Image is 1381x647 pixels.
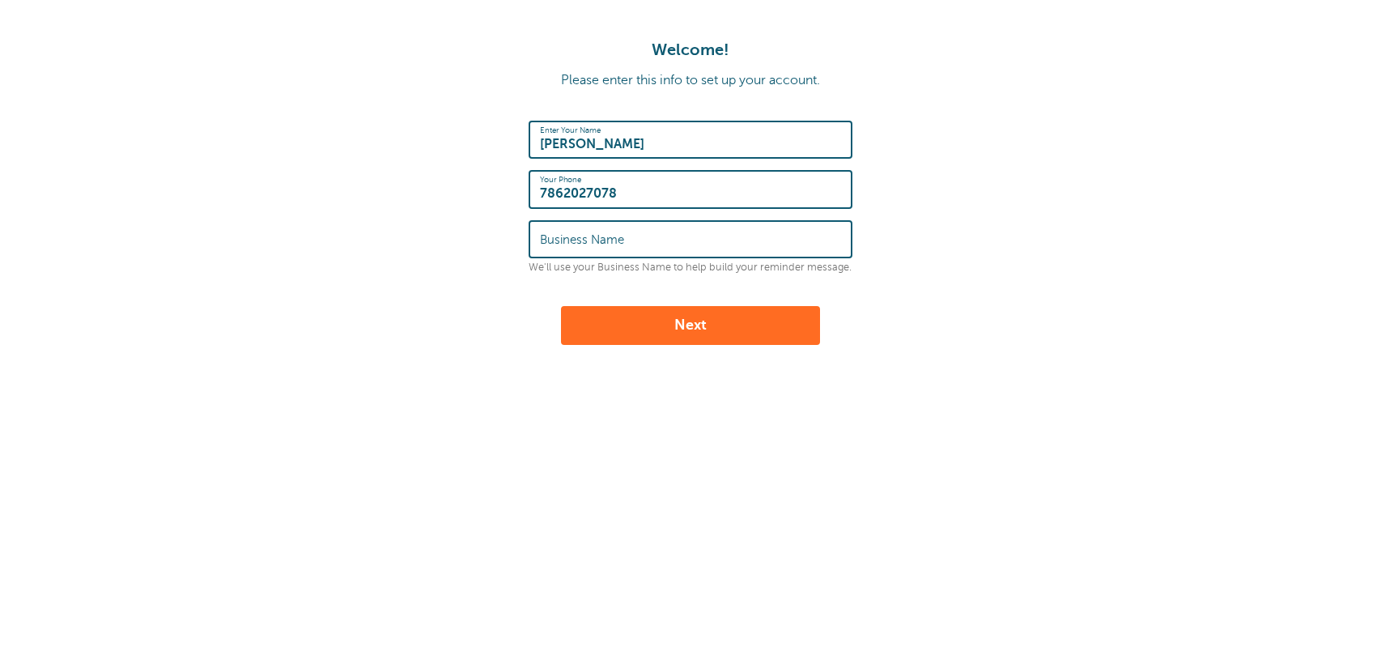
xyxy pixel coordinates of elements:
label: Enter Your Name [540,126,601,135]
p: We'll use your Business Name to help build your reminder message. [529,262,852,274]
label: Business Name [540,232,624,247]
h1: Welcome! [16,40,1365,60]
p: Please enter this info to set up your account. [16,73,1365,88]
button: Next [561,306,820,345]
label: Your Phone [540,175,581,185]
